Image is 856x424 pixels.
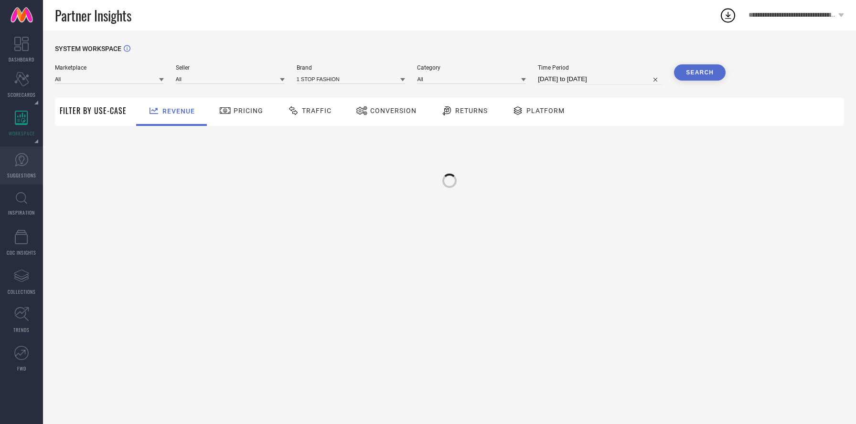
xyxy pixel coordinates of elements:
span: Time Period [538,64,662,71]
span: Conversion [370,107,417,114]
span: CDC INSIGHTS [7,249,36,256]
span: Platform [526,107,565,114]
span: Returns [455,107,488,114]
span: Seller [176,64,285,71]
span: WORKSPACE [9,130,35,137]
span: SCORECARDS [8,91,36,98]
span: COLLECTIONS [8,288,36,295]
span: Partner Insights [55,6,131,25]
span: Category [417,64,526,71]
span: Revenue [162,107,195,115]
span: Marketplace [55,64,164,71]
span: FWD [17,365,26,372]
span: Brand [297,64,406,71]
span: TRENDS [13,326,30,333]
span: INSPIRATION [8,209,35,216]
span: SYSTEM WORKSPACE [55,45,121,52]
button: Search [674,64,726,81]
span: SUGGESTIONS [7,172,36,179]
span: Traffic [302,107,332,114]
span: Pricing [234,107,263,114]
input: Select time period [538,73,662,85]
div: Open download list [719,7,737,24]
span: Filter By Use-Case [60,105,127,116]
span: DASHBOARD [9,56,34,63]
